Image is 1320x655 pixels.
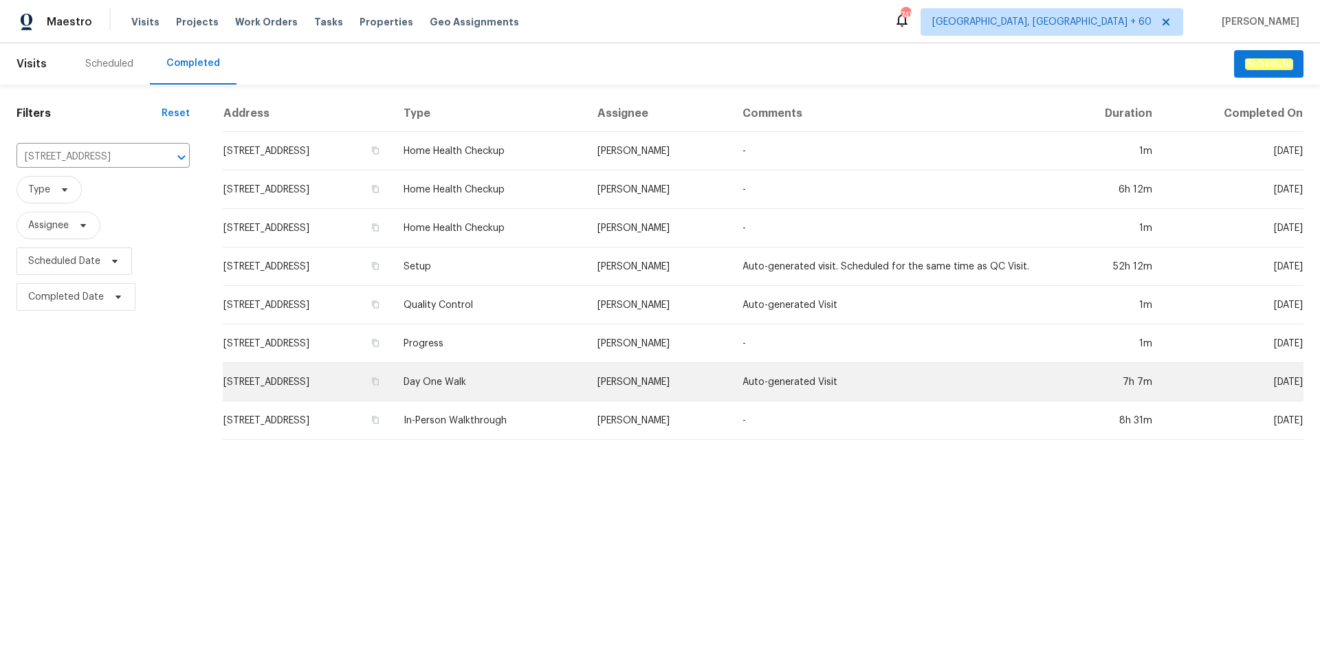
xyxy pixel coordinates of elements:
td: [DATE] [1163,247,1303,286]
td: Auto-generated Visit [731,363,1056,401]
button: Copy Address [369,298,382,311]
th: Duration [1056,96,1163,132]
td: 1m [1056,132,1163,170]
td: [PERSON_NAME] [586,132,732,170]
div: Completed [166,56,220,70]
span: Projects [176,15,219,29]
h1: Filters [16,107,162,120]
span: Assignee [28,219,69,232]
td: Auto-generated visit. Scheduled for the same time as QC Visit. [731,247,1056,286]
span: [PERSON_NAME] [1216,15,1299,29]
td: [STREET_ADDRESS] [223,209,393,247]
span: Work Orders [235,15,298,29]
td: Setup [393,247,586,286]
td: 8h 31m [1056,401,1163,440]
td: [DATE] [1163,286,1303,324]
td: 1m [1056,209,1163,247]
th: Comments [731,96,1056,132]
td: - [731,209,1056,247]
td: - [731,324,1056,363]
td: [STREET_ADDRESS] [223,324,393,363]
td: 1m [1056,286,1163,324]
span: Visits [16,49,47,79]
span: Maestro [47,15,92,29]
td: Home Health Checkup [393,209,586,247]
span: Scheduled Date [28,254,100,268]
td: 6h 12m [1056,170,1163,209]
span: Type [28,183,50,197]
button: Copy Address [369,221,382,234]
td: - [731,132,1056,170]
span: Geo Assignments [430,15,519,29]
td: [PERSON_NAME] [586,286,732,324]
button: Schedule [1234,50,1303,78]
th: Type [393,96,586,132]
td: [DATE] [1163,170,1303,209]
td: [STREET_ADDRESS] [223,286,393,324]
div: 745 [901,8,910,22]
td: 1m [1056,324,1163,363]
td: [DATE] [1163,401,1303,440]
button: Copy Address [369,183,382,195]
td: [STREET_ADDRESS] [223,401,393,440]
button: Copy Address [369,414,382,426]
div: Scheduled [85,57,133,71]
button: Copy Address [369,144,382,157]
td: Quality Control [393,286,586,324]
td: In-Person Walkthrough [393,401,586,440]
td: [PERSON_NAME] [586,209,732,247]
th: Completed On [1163,96,1303,132]
td: [PERSON_NAME] [586,324,732,363]
button: Open [172,148,191,167]
td: [STREET_ADDRESS] [223,170,393,209]
span: Completed Date [28,290,104,304]
td: [PERSON_NAME] [586,247,732,286]
button: Copy Address [369,260,382,272]
td: [PERSON_NAME] [586,170,732,209]
td: 52h 12m [1056,247,1163,286]
div: Reset [162,107,190,120]
input: Search for an address... [16,146,151,168]
td: - [731,170,1056,209]
span: Tasks [314,17,343,27]
span: Properties [360,15,413,29]
td: [DATE] [1163,132,1303,170]
td: [DATE] [1163,209,1303,247]
td: [STREET_ADDRESS] [223,247,393,286]
span: Visits [131,15,159,29]
td: Auto-generated Visit [731,286,1056,324]
td: [STREET_ADDRESS] [223,132,393,170]
td: 7h 7m [1056,363,1163,401]
td: Home Health Checkup [393,170,586,209]
button: Copy Address [369,337,382,349]
td: Home Health Checkup [393,132,586,170]
td: [DATE] [1163,363,1303,401]
span: [GEOGRAPHIC_DATA], [GEOGRAPHIC_DATA] + 60 [932,15,1152,29]
td: [DATE] [1163,324,1303,363]
td: [STREET_ADDRESS] [223,363,393,401]
button: Copy Address [369,375,382,388]
em: Schedule [1245,58,1292,69]
td: [PERSON_NAME] [586,401,732,440]
td: Day One Walk [393,363,586,401]
td: Progress [393,324,586,363]
td: [PERSON_NAME] [586,363,732,401]
td: - [731,401,1056,440]
th: Address [223,96,393,132]
th: Assignee [586,96,732,132]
